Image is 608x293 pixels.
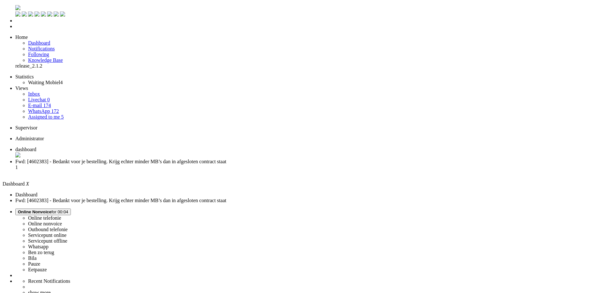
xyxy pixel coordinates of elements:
[28,103,51,108] a: E-mail 174
[28,97,46,102] span: Livechat
[28,40,50,46] a: Dashboard menu item
[15,170,605,176] div: Close tab
[3,5,605,29] ul: Menu
[61,114,64,120] span: 5
[15,11,20,17] img: ic_m_dashboard.svg
[28,57,63,63] a: Knowledge base
[15,152,20,157] img: ic_close.svg
[18,209,68,214] span: for 00:04
[28,97,50,102] a: Livechat 0
[34,11,40,17] img: ic_m_inbox_white.svg
[28,108,59,114] a: WhatsApp 172
[15,152,605,159] div: Close tab
[28,103,42,108] span: E-mail
[15,159,605,176] li: 14284
[60,80,63,85] span: 4
[15,209,71,215] button: Online Nonvoicefor 00:04
[3,181,25,187] span: Dashboard
[54,11,59,17] img: ic_m_settings.svg
[15,85,605,91] li: Views
[15,5,20,10] img: flow_omnibird.svg
[41,11,46,17] img: ic_m_stats.svg
[28,244,49,249] label: Whatsapp
[28,52,49,57] a: Following
[15,198,605,203] li: Fwd: [4602383] - Bedankt voor je bestelling. Krijg echter minder MB’s dan in afgesloten contract ...
[15,63,42,69] span: release_2.1.2
[28,114,60,120] span: Assigned to me
[47,11,52,17] img: ic_m_stats_white.svg
[28,46,55,51] a: Notifications menu item
[28,108,50,114] span: WhatsApp
[47,97,50,102] span: 0
[28,40,50,46] span: Dashboard
[15,125,605,131] li: Supervisor
[28,91,40,97] a: Inbox
[28,232,66,238] label: Servicepunt online
[15,147,36,152] span: dashboard
[28,11,33,17] img: ic_m_inbox.svg
[28,261,40,267] label: Pauze
[43,103,51,108] span: 174
[26,181,29,187] i: X
[15,74,605,80] li: Statistics
[28,221,62,226] label: Online nonvoice
[60,11,65,17] img: ic_m_settings_white.svg
[28,250,54,255] label: Ben zo terug
[15,24,605,29] li: Tickets menu
[15,34,605,40] li: Home menu item
[51,108,59,114] span: 172
[28,46,55,51] span: Notifications
[28,278,605,284] li: Recent Notifications
[28,80,63,85] a: Waiting Mobiel
[15,6,20,11] a: Omnidesk
[28,114,64,120] a: Assigned to me 5
[15,147,605,159] li: Dashboard
[22,11,27,17] img: ic_m_dashboard_white.svg
[3,34,605,69] ul: dashboard menu items
[15,192,605,198] li: Dashboard
[28,57,63,63] span: Knowledge Base
[28,267,47,272] label: Eetpauze
[15,18,605,24] li: Dashboard menu
[28,227,68,232] label: Outbound telefonie
[28,215,61,221] label: Online telefonie
[15,159,226,164] span: Fwd: [4602383] - Bedankt voor je bestelling. Krijg echter minder MB’s dan in afgesloten contract ...
[28,238,67,244] label: Servicepunt offline
[15,209,605,273] li: Online Nonvoicefor 00:04 Online telefonieOnline nonvoiceOutbound telefonieServicepunt onlineServi...
[18,209,51,214] span: Online Nonvoice
[15,165,605,170] div: 1
[15,136,605,142] li: Administrator
[28,255,37,261] label: Bila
